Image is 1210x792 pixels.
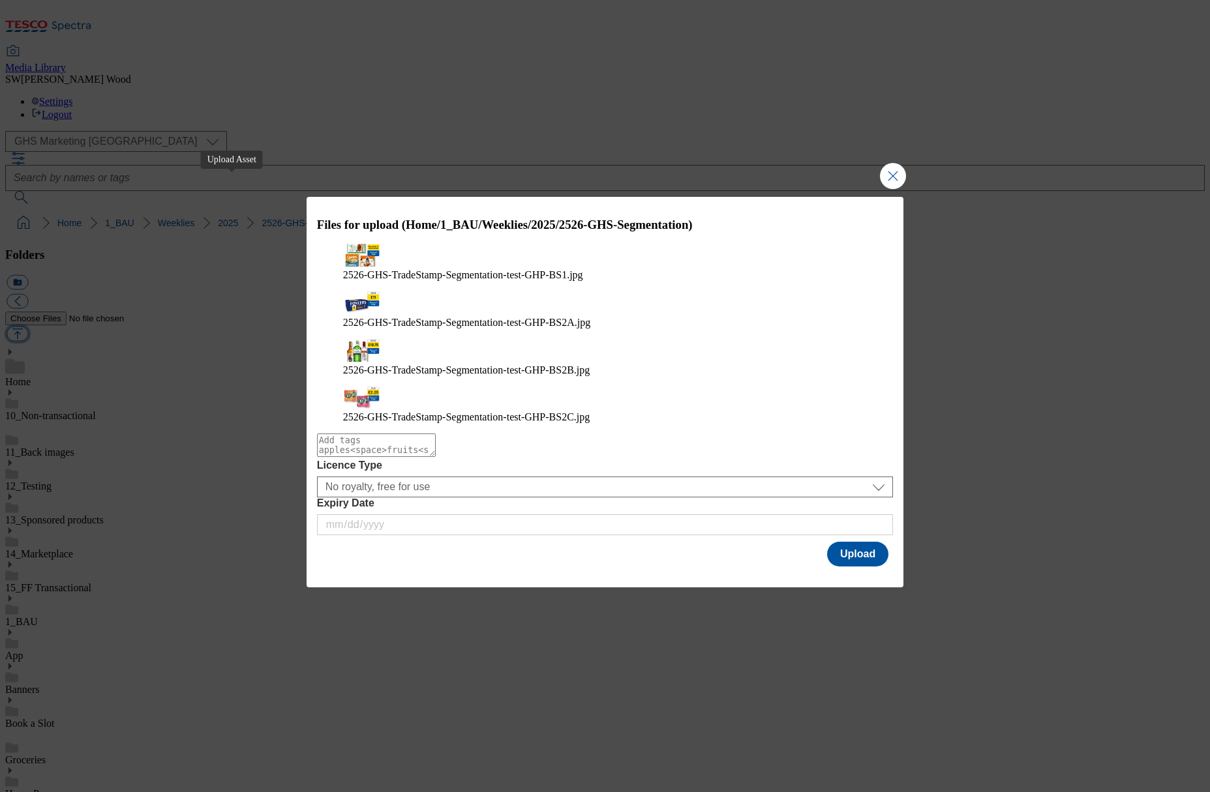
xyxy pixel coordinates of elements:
[343,269,868,281] figcaption: 2526-GHS-TradeStamp-Segmentation-test-GHP-BS1.jpg
[343,244,382,267] img: preview
[317,460,894,471] label: Licence Type
[307,197,904,587] div: Modal
[343,291,382,314] img: preview
[343,411,868,423] figcaption: 2526-GHS-TradeStamp-Segmentation-test-GHP-BS2C.jpg
[343,364,868,376] figcaption: 2526-GHS-TradeStamp-Segmentation-test-GHP-BS2B.jpg
[343,317,868,329] figcaption: 2526-GHS-TradeStamp-Segmentation-test-GHP-BS2A.jpg
[880,163,906,189] button: Close Modal
[343,339,382,362] img: preview
[317,218,894,232] h3: Files for upload (Home/1_BAU/Weeklies/2025/2526-GHS-Segmentation)
[317,497,894,509] label: Expiry Date
[827,542,888,566] button: Upload
[343,387,382,409] img: preview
